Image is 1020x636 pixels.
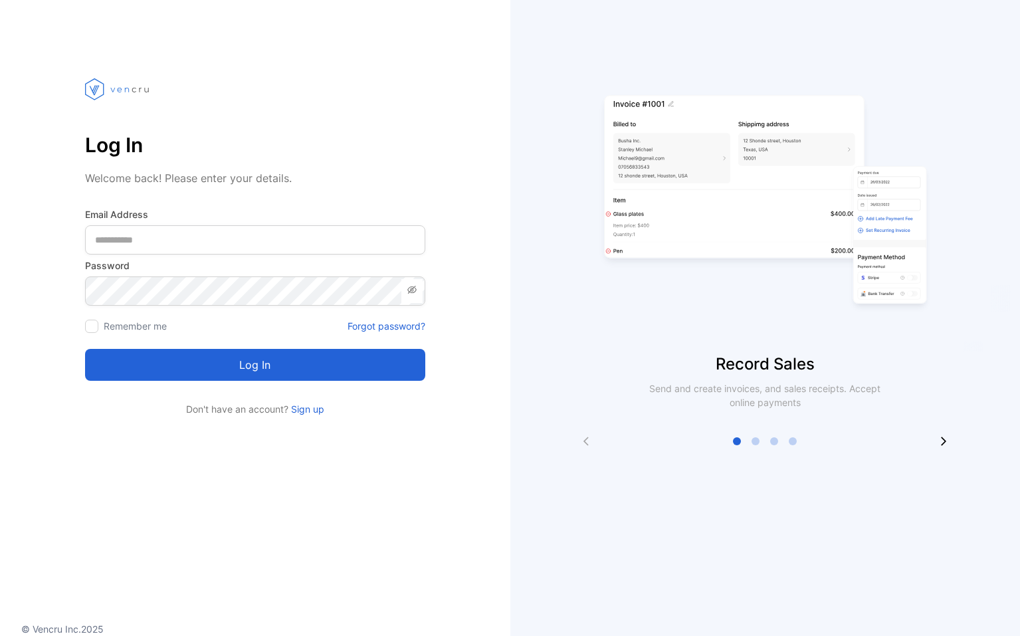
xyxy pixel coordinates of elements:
[85,207,425,221] label: Email Address
[85,170,425,186] p: Welcome back! Please enter your details.
[288,403,324,415] a: Sign up
[348,319,425,333] a: Forgot password?
[104,320,167,332] label: Remember me
[85,402,425,416] p: Don't have an account?
[85,53,152,125] img: vencru logo
[85,349,425,381] button: Log in
[85,259,425,272] label: Password
[85,129,425,161] p: Log In
[637,381,892,409] p: Send and create invoices, and sales receipts. Accept online payments
[599,53,931,352] img: slider image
